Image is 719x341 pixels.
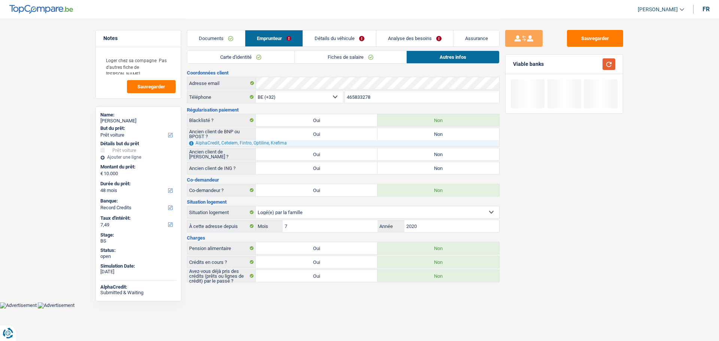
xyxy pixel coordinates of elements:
[377,114,499,126] label: Non
[100,269,176,275] div: [DATE]
[377,256,499,268] label: Non
[703,6,710,13] div: fr
[187,70,500,75] h3: Coordonnées client
[187,30,245,46] a: Documents
[404,220,499,232] input: AAAA
[100,155,176,160] div: Ajouter une ligne
[256,256,377,268] label: Oui
[256,270,377,282] label: Oui
[100,118,176,124] div: [PERSON_NAME]
[283,220,377,232] input: MM
[103,35,173,42] h5: Notes
[9,5,73,14] img: TopCompare Logo
[377,184,499,196] label: Non
[100,112,176,118] div: Name:
[567,30,623,47] button: Sauvegarder
[187,91,256,103] label: Téléphone
[377,242,499,254] label: Non
[100,181,175,187] label: Durée du prêt:
[187,148,256,160] label: Ancien client de [PERSON_NAME] ?
[100,290,176,296] div: Submitted & Waiting
[187,220,256,232] label: À cette adresse depuis
[377,128,499,140] label: Non
[453,30,500,46] a: Assurance
[187,184,256,196] label: Co-demandeur ?
[100,238,176,244] div: BS
[303,30,376,46] a: Détails du véhicule
[376,30,453,46] a: Analyse des besoins
[256,128,377,140] label: Oui
[256,114,377,126] label: Oui
[377,220,404,232] label: Année
[187,140,499,146] div: AlphaCredit, Cetelem, Fintro, Optiline, Krefima
[632,3,684,16] a: [PERSON_NAME]
[187,200,500,204] h3: Situation logement
[187,114,256,126] label: Blacklisté ?
[38,302,75,308] img: Advertisement
[345,91,500,103] input: 401020304
[638,6,678,13] span: [PERSON_NAME]
[187,107,500,112] h3: Régularisation paiement
[187,270,256,282] label: Avez-vous déjà pris des crédits (prêts ou lignes de crédit) par le passé ?
[100,171,103,177] span: €
[187,177,500,182] h3: Co-demandeur
[187,128,256,140] label: Ancien client de BNP ou BPOST ?
[256,184,377,196] label: Oui
[377,148,499,160] label: Non
[100,247,176,253] div: Status:
[245,30,303,46] a: Emprunteur
[513,61,544,67] div: Viable banks
[100,263,176,269] div: Simulation Date:
[100,125,175,131] label: But du prêt:
[256,220,282,232] label: Mois
[295,51,406,63] a: Fiches de salaire
[127,80,176,93] button: Sauvegarder
[187,51,294,63] a: Carte d'identité
[256,162,377,174] label: Oui
[100,253,176,259] div: open
[256,242,377,254] label: Oui
[100,284,176,290] div: AlphaCredit:
[100,141,176,147] div: Détails but du prêt
[187,162,256,174] label: Ancien client de ING ?
[137,84,165,89] span: Sauvegarder
[377,162,499,174] label: Non
[100,198,175,204] label: Banque:
[187,77,256,89] label: Adresse email
[256,148,377,160] label: Oui
[100,215,175,221] label: Taux d'intérêt:
[100,164,175,170] label: Montant du prêt:
[407,51,499,63] a: Autres infos
[100,232,176,238] div: Stage:
[187,256,256,268] label: Crédits en cours ?
[377,270,499,282] label: Non
[187,206,256,218] label: Situation logement
[187,242,256,254] label: Pension alimentaire
[187,235,500,240] h3: Charges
